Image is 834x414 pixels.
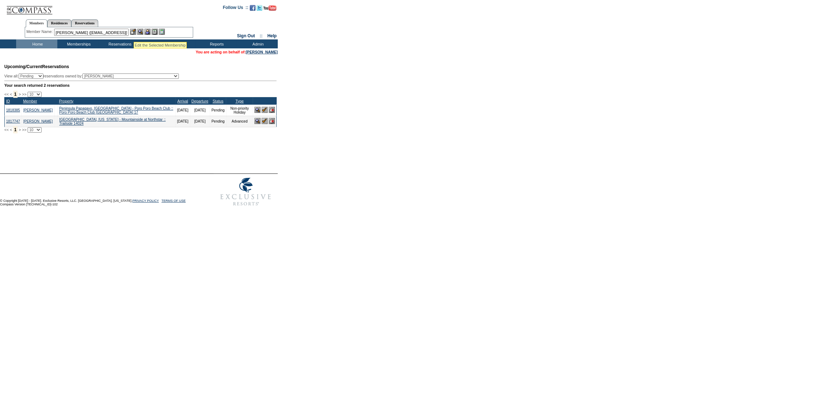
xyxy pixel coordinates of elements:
span: > [19,128,21,132]
img: View Reservation [254,118,261,124]
span: Reservations [4,64,69,69]
img: Cancel Reservation [269,107,275,113]
span: 1 [13,126,18,133]
img: Reservations [152,29,158,35]
a: Residences [47,19,71,27]
img: View Reservation [254,107,261,113]
img: b_edit.gif [130,29,136,35]
td: Reports [195,39,237,48]
a: 1817747 [6,119,20,123]
td: Reservations [99,39,140,48]
a: Subscribe to our YouTube Channel [263,7,276,11]
a: Peninsula Papagayo, [GEOGRAPHIC_DATA] - Poro Poro Beach Club :: Poro Poro Beach Club [GEOGRAPHIC_... [59,106,173,114]
span: :: [260,33,263,38]
a: [PERSON_NAME] [23,119,53,123]
div: Member Name: [27,29,54,35]
img: Exclusive Resorts [214,174,278,210]
td: Follow Us :: [223,4,248,13]
a: Property [59,99,73,103]
div: Your search returned 2 reservations [4,83,277,87]
img: Impersonate [144,29,151,35]
a: [PERSON_NAME] [246,50,278,54]
img: View [137,29,143,35]
a: ID [6,99,10,103]
td: Admin [237,39,278,48]
a: [PERSON_NAME] [23,108,53,112]
img: b_calculator.gif [159,29,165,35]
td: Pending [210,116,226,127]
span: << [4,128,9,132]
td: [DATE] [176,105,190,116]
a: PRIVACY POLICY [132,199,159,203]
div: View all: reservations owned by: [4,73,182,79]
a: Sign Out [237,33,255,38]
td: Non-priority Holiday [226,105,253,116]
a: 1818385 [6,108,20,112]
a: TERMS OF USE [162,199,186,203]
img: Subscribe to our YouTube Channel [263,5,276,11]
a: Members [26,19,48,27]
span: > [19,92,21,96]
td: Advanced [226,116,253,127]
img: Follow us on Twitter [257,5,262,11]
a: Reservations [71,19,98,27]
span: < [10,92,12,96]
a: [GEOGRAPHIC_DATA], [US_STATE] - Mountainside at Northstar :: Trailside 14024 [59,118,166,125]
font: You are acting on behalf of: [196,50,278,54]
a: Member [23,99,37,103]
td: [DATE] [190,116,210,127]
img: Confirm Reservation [262,118,268,124]
a: Departure [191,99,208,103]
td: [DATE] [190,105,210,116]
a: Help [267,33,277,38]
img: Cancel Reservation [269,118,275,124]
a: Status [213,99,223,103]
span: < [10,128,12,132]
span: >> [22,92,26,96]
a: Become our fan on Facebook [250,7,256,11]
span: 1 [13,91,18,98]
div: Edit the Selected Membership [135,43,186,47]
td: Pending [210,105,226,116]
td: Home [16,39,57,48]
td: Vacation Collection [140,39,195,48]
span: << [4,92,9,96]
td: [DATE] [176,116,190,127]
a: Type [235,99,244,103]
img: Become our fan on Facebook [250,5,256,11]
span: Upcoming/Current [4,64,42,69]
span: >> [22,128,26,132]
a: Arrival [177,99,188,103]
img: Confirm Reservation [262,107,268,113]
a: Follow us on Twitter [257,7,262,11]
td: Memberships [57,39,99,48]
